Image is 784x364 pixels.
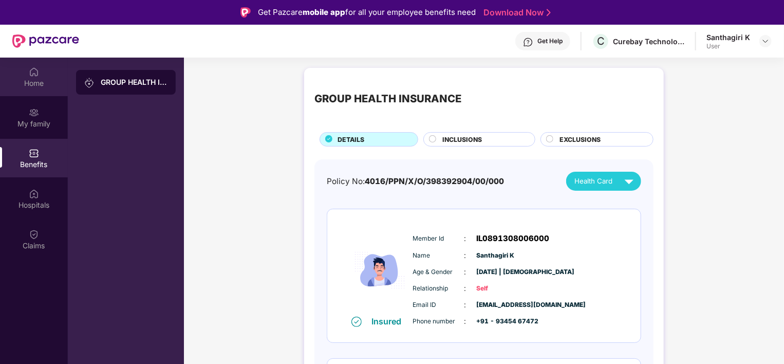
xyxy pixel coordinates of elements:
span: Relationship [413,284,464,294]
img: svg+xml;base64,PHN2ZyBpZD0iQ2xhaW0iIHhtbG5zPSJodHRwOi8vd3d3LnczLm9yZy8yMDAwL3N2ZyIgd2lkdGg9IjIwIi... [29,229,39,240]
img: svg+xml;base64,PHN2ZyBpZD0iSG9zcGl0YWxzIiB4bWxucz0iaHR0cDovL3d3dy53My5vcmcvMjAwMC9zdmciIHdpZHRoPS... [29,189,39,199]
img: svg+xml;base64,PHN2ZyBpZD0iSGVscC0zMngzMiIgeG1sbnM9Imh0dHA6Ly93d3cudzMub3JnLzIwMDAvc3ZnIiB3aWR0aD... [523,37,533,47]
span: INCLUSIONS [443,135,482,144]
span: Member Id [413,234,464,244]
span: : [464,233,466,244]
span: [EMAIL_ADDRESS][DOMAIN_NAME] [477,300,528,310]
img: Logo [240,7,251,17]
strong: mobile app [303,7,345,17]
span: Email ID [413,300,464,310]
span: Age & Gender [413,267,464,277]
span: +91 - 93454 67472 [477,317,528,326]
span: Phone number [413,317,464,326]
div: Santhagiri K [706,32,750,42]
img: icon [349,225,410,316]
span: [DATE] | [DEMOGRAPHIC_DATA] [477,267,528,277]
img: svg+xml;base64,PHN2ZyB3aWR0aD0iMjAiIGhlaWdodD0iMjAiIHZpZXdCb3g9IjAgMCAyMCAyMCIgZmlsbD0ibm9uZSIgeG... [84,78,95,88]
div: User [706,42,750,50]
img: svg+xml;base64,PHN2ZyB4bWxucz0iaHR0cDovL3d3dy53My5vcmcvMjAwMC9zdmciIHdpZHRoPSIxNiIgaGVpZ2h0PSIxNi... [351,317,362,327]
span: DETAILS [338,135,364,144]
img: svg+xml;base64,PHN2ZyBpZD0iSG9tZSIgeG1sbnM9Imh0dHA6Ly93d3cudzMub3JnLzIwMDAvc3ZnIiB3aWR0aD0iMjAiIG... [29,67,39,77]
div: Curebay Technologies pvt ltd [613,37,685,46]
span: Santhagiri K [477,251,528,261]
span: Health Card [574,176,612,187]
span: : [464,283,466,294]
span: : [464,266,466,278]
span: 4016/PPN/X/O/398392904/00/000 [365,176,504,186]
div: Get Pazcare for all your employee benefits need [258,6,476,19]
div: Policy No: [327,175,504,188]
a: Download Now [483,7,548,18]
img: svg+xml;base64,PHN2ZyB3aWR0aD0iMjAiIGhlaWdodD0iMjAiIHZpZXdCb3g9IjAgMCAyMCAyMCIgZmlsbD0ibm9uZSIgeG... [29,107,39,118]
span: Name [413,251,464,261]
button: Health Card [566,172,641,191]
div: Insured [372,316,408,326]
span: Self [477,284,528,294]
span: : [464,316,466,327]
span: C [597,35,605,47]
div: GROUP HEALTH INSURANCE [101,77,167,87]
img: svg+xml;base64,PHN2ZyBpZD0iQmVuZWZpdHMiIHhtbG5zPSJodHRwOi8vd3d3LnczLm9yZy8yMDAwL3N2ZyIgd2lkdGg9Ij... [29,148,39,158]
div: GROUP HEALTH INSURANCE [314,90,461,107]
img: svg+xml;base64,PHN2ZyB4bWxucz0iaHR0cDovL3d3dy53My5vcmcvMjAwMC9zdmciIHZpZXdCb3g9IjAgMCAyNCAyNCIgd2... [620,172,638,190]
img: New Pazcare Logo [12,34,79,48]
span: IL0891308006000 [477,232,550,245]
div: Get Help [537,37,563,45]
img: svg+xml;base64,PHN2ZyBpZD0iRHJvcGRvd24tMzJ4MzIiIHhtbG5zPSJodHRwOi8vd3d3LnczLm9yZy8yMDAwL3N2ZyIgd2... [761,37,770,45]
span: : [464,299,466,311]
img: Stroke [547,7,551,18]
span: : [464,250,466,261]
span: EXCLUSIONS [559,135,601,144]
